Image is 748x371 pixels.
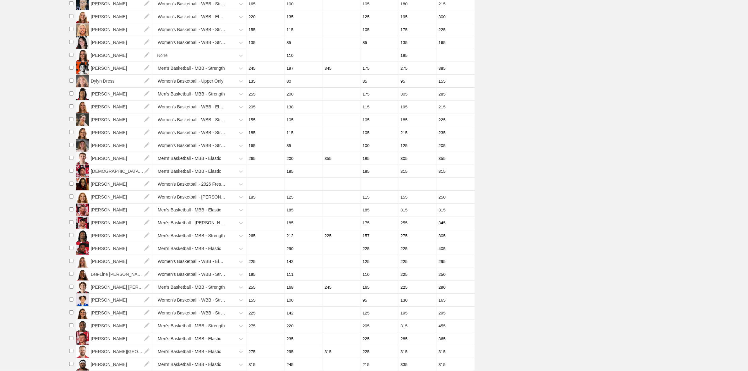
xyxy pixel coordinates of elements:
span: [PERSON_NAME][GEOGRAPHIC_DATA] [89,345,152,358]
span: [PERSON_NAME] [89,113,152,126]
img: edit.png [140,332,153,345]
a: [PERSON_NAME] [89,1,152,6]
span: [PERSON_NAME] [89,255,152,268]
div: Women's Basketball - WBB - Elastic [158,11,226,23]
span: [PERSON_NAME] [89,191,152,203]
span: [PERSON_NAME] [89,62,152,74]
div: Women's Basketball - WBB - Strength [158,307,226,319]
a: [PERSON_NAME] [89,130,152,135]
span: [PERSON_NAME] [89,23,152,36]
img: edit.png [140,229,153,242]
a: [PERSON_NAME] [89,207,152,212]
img: edit.png [140,75,153,87]
span: [PERSON_NAME] [89,319,152,332]
div: Women's Basketball - WBB - Strength [158,24,226,35]
div: Women's Basketball - WBB - Elastic [158,101,226,113]
img: edit.png [140,294,153,306]
img: edit.png [140,49,153,62]
a: [PERSON_NAME] [89,27,152,32]
span: [PERSON_NAME] [89,204,152,216]
img: edit.png [140,62,153,74]
span: [PERSON_NAME] [89,294,152,306]
span: [PERSON_NAME] [89,242,152,255]
a: [PERSON_NAME] [89,194,152,199]
img: edit.png [140,113,153,126]
a: [PERSON_NAME] [89,155,152,161]
span: [PERSON_NAME] [89,36,152,49]
div: Women's Basketball - WBB - Strength [158,140,226,151]
div: Men's Basketball - MBB - Elastic [158,153,221,164]
a: [PERSON_NAME] [89,65,152,71]
img: edit.png [140,242,153,255]
img: edit.png [140,101,153,113]
span: Dylyn Dress [89,75,152,87]
img: edit.png [140,165,153,177]
span: [PERSON_NAME] [89,126,152,139]
a: Lea-Line [PERSON_NAME] [89,271,152,277]
img: edit.png [140,255,153,268]
a: [PERSON_NAME] [89,336,152,341]
a: [PERSON_NAME] [89,246,152,251]
span: [PERSON_NAME] [89,178,152,190]
div: Men's Basketball - MBB - Elastic [158,204,221,216]
div: Men's Basketball - MBB - Strength [158,320,225,332]
div: None [157,50,167,61]
a: [PERSON_NAME] [89,323,152,328]
img: edit.png [140,23,153,36]
img: edit.png [140,126,153,139]
div: Women's Basketball - 2026 Freshman [158,178,226,190]
div: Women's Basketball - WBB - Strength [158,114,226,126]
img: edit.png [140,191,153,203]
div: Men's Basketball - MBB - Strength [158,230,225,242]
a: [PERSON_NAME] [89,14,152,19]
img: edit.png [140,36,153,49]
a: [PERSON_NAME] [89,220,152,225]
div: Women's Basketball - Upper Only [158,75,223,87]
iframe: Chat Widget [717,341,748,371]
span: [PERSON_NAME] [89,332,152,345]
a: [PERSON_NAME] [89,52,152,58]
span: Lea-Line [PERSON_NAME] [89,268,152,281]
img: edit.png [140,10,153,23]
div: Men's Basketball - MBB - Strength [158,281,225,293]
img: edit.png [140,139,153,152]
span: [PERSON_NAME] [89,216,152,229]
div: Women's Basketball - WBB - Strength [158,37,226,48]
a: [DEMOGRAPHIC_DATA][PERSON_NAME][DEMOGRAPHIC_DATA] [89,168,152,174]
span: [PERSON_NAME] [89,152,152,165]
img: edit.png [140,319,153,332]
a: [PERSON_NAME] [89,91,152,96]
span: [PERSON_NAME] [PERSON_NAME] [89,281,152,293]
div: Women's Basketball - WBB - Strength [158,294,226,306]
img: edit.png [140,358,153,371]
div: Women's Basketball - WBB - Elastic [158,256,226,267]
div: Men's Basketball - [PERSON_NAME] [158,217,226,229]
div: Men's Basketball - MBB - Elastic [158,166,221,177]
a: [PERSON_NAME] [89,297,152,303]
a: [PERSON_NAME] [89,117,152,122]
div: Men's Basketball - MBB - Strength [158,63,225,74]
span: [PERSON_NAME] [89,101,152,113]
span: [PERSON_NAME] [89,49,152,62]
a: [PERSON_NAME][GEOGRAPHIC_DATA] [89,349,152,354]
span: [PERSON_NAME] [89,307,152,319]
img: edit.png [140,281,153,293]
a: [PERSON_NAME] [89,181,152,187]
span: [DEMOGRAPHIC_DATA][PERSON_NAME][DEMOGRAPHIC_DATA] [89,165,152,177]
a: [PERSON_NAME] [89,259,152,264]
span: [PERSON_NAME] [89,88,152,100]
span: [PERSON_NAME] [89,139,152,152]
a: [PERSON_NAME] [89,233,152,238]
a: [PERSON_NAME] [89,310,152,315]
img: edit.png [140,307,153,319]
a: Dylyn Dress [89,78,152,84]
img: edit.png [140,152,153,165]
div: Women's Basketball - WBB - Strength [158,269,226,280]
img: edit.png [140,88,153,100]
div: Women's Basketball - WBB - Strength [158,127,226,139]
a: [PERSON_NAME] [PERSON_NAME] [89,284,152,290]
div: Men's Basketball - MBB - Elastic [158,333,221,345]
span: [PERSON_NAME] [89,358,152,371]
div: Men's Basketball - MBB - Elastic [158,359,221,370]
